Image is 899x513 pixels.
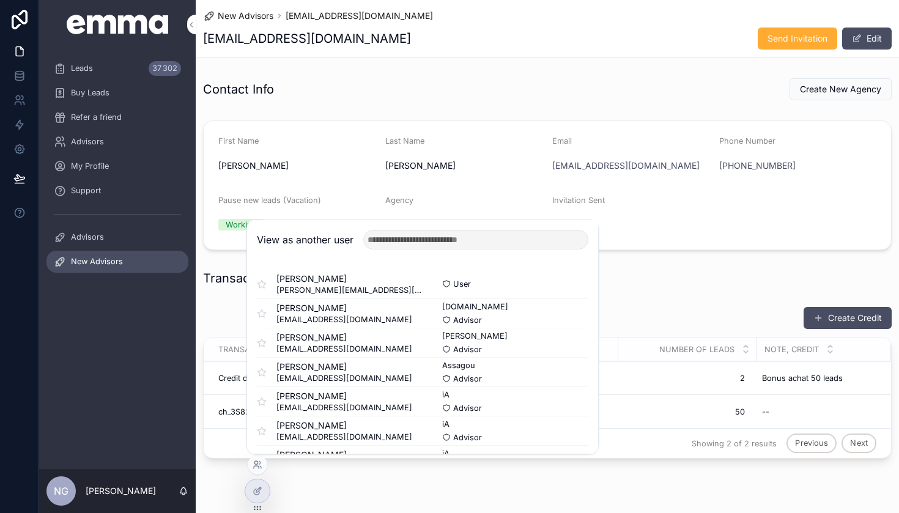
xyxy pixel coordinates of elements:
[54,484,68,498] span: NG
[631,407,745,417] span: 50
[46,155,188,177] a: My Profile
[257,232,353,247] h2: View as another user
[804,307,892,329] button: Create Credit
[226,219,257,231] div: Working
[71,112,122,122] span: Refer a friend
[71,87,109,98] span: Buy Leads
[762,373,843,383] span: Bonus achat 50 leads
[276,373,412,383] span: [EMAIL_ADDRESS][DOMAIN_NAME]
[46,226,188,248] a: Advisors
[276,432,412,442] span: [EMAIL_ADDRESS][DOMAIN_NAME]
[552,136,572,146] span: Email
[276,285,423,295] span: [PERSON_NAME][EMAIL_ADDRESS][DOMAIN_NAME]
[46,106,188,128] a: Refer a friend
[626,368,750,388] a: 2
[218,407,398,417] a: ch_3S82RQBl2MLUZBQQ2aKTEkvb
[453,315,482,325] span: Advisor
[46,57,188,79] a: Leads37 302
[442,448,482,459] span: iA
[218,160,376,172] span: [PERSON_NAME]
[46,82,188,104] a: Buy Leads
[442,419,482,429] span: iA
[203,10,273,22] a: New Advisors
[71,161,109,171] span: My Profile
[218,373,398,383] a: Credit de leads
[385,136,424,146] span: Last Name
[442,360,482,371] span: Assagou
[719,160,796,172] a: [PHONE_NUMBER]
[71,185,101,196] span: Support
[218,407,350,417] span: ch_3S82RQBl2MLUZBQQ2aKTEkvb
[149,61,181,76] div: 37 302
[86,485,156,497] p: [PERSON_NAME]
[453,279,471,289] span: User
[442,331,508,341] span: [PERSON_NAME]
[276,331,412,344] span: [PERSON_NAME]
[218,344,284,355] span: Transaction ID
[453,374,482,384] span: Advisor
[276,402,412,413] span: [EMAIL_ADDRESS][DOMAIN_NAME]
[631,373,745,383] span: 2
[385,160,542,172] span: [PERSON_NAME]
[659,344,734,355] span: Number of Leads
[203,81,274,98] h1: Contact Info
[764,344,819,355] span: Note, credit
[800,83,881,95] span: Create New Agency
[276,390,412,402] span: [PERSON_NAME]
[46,131,188,153] a: Advisors
[790,78,892,100] button: Create New Agency
[453,432,482,443] span: Advisor
[442,301,508,312] span: [DOMAIN_NAME]
[276,273,423,285] span: [PERSON_NAME]
[71,63,93,73] span: Leads
[276,449,412,461] span: [PERSON_NAME]
[67,15,169,34] img: App logo
[46,180,188,202] a: Support
[218,136,259,146] span: First Name
[842,28,892,50] button: Edit
[218,373,274,383] span: Credit de leads
[1,59,23,81] iframe: Spotlight
[385,196,413,205] span: Agency
[757,402,876,422] a: --
[626,402,750,422] a: 50
[552,160,700,172] a: [EMAIL_ADDRESS][DOMAIN_NAME]
[276,361,412,373] span: [PERSON_NAME]
[757,368,876,388] a: Bonus achat 50 leads
[71,136,104,147] span: Advisors
[453,344,482,355] span: Advisor
[218,196,321,205] span: Pause new leads (Vacation)
[203,270,278,287] h1: Transactions
[768,32,827,45] span: Send Invitation
[203,30,411,47] h1: [EMAIL_ADDRESS][DOMAIN_NAME]
[71,232,104,242] span: Advisors
[218,10,273,22] span: New Advisors
[71,256,123,267] span: New Advisors
[762,407,769,417] div: --
[39,49,196,289] div: scrollable content
[758,28,837,50] button: Send Invitation
[719,136,775,146] span: Phone Number
[552,196,605,205] span: Invitation Sent
[276,302,412,314] span: [PERSON_NAME]
[276,419,412,432] span: [PERSON_NAME]
[276,314,412,325] span: [EMAIL_ADDRESS][DOMAIN_NAME]
[442,389,482,400] span: iA
[46,251,188,273] a: New Advisors
[286,10,433,22] a: [EMAIL_ADDRESS][DOMAIN_NAME]
[276,344,412,354] span: [EMAIL_ADDRESS][DOMAIN_NAME]
[453,403,482,413] span: Advisor
[692,438,777,449] span: Showing 2 of 2 results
